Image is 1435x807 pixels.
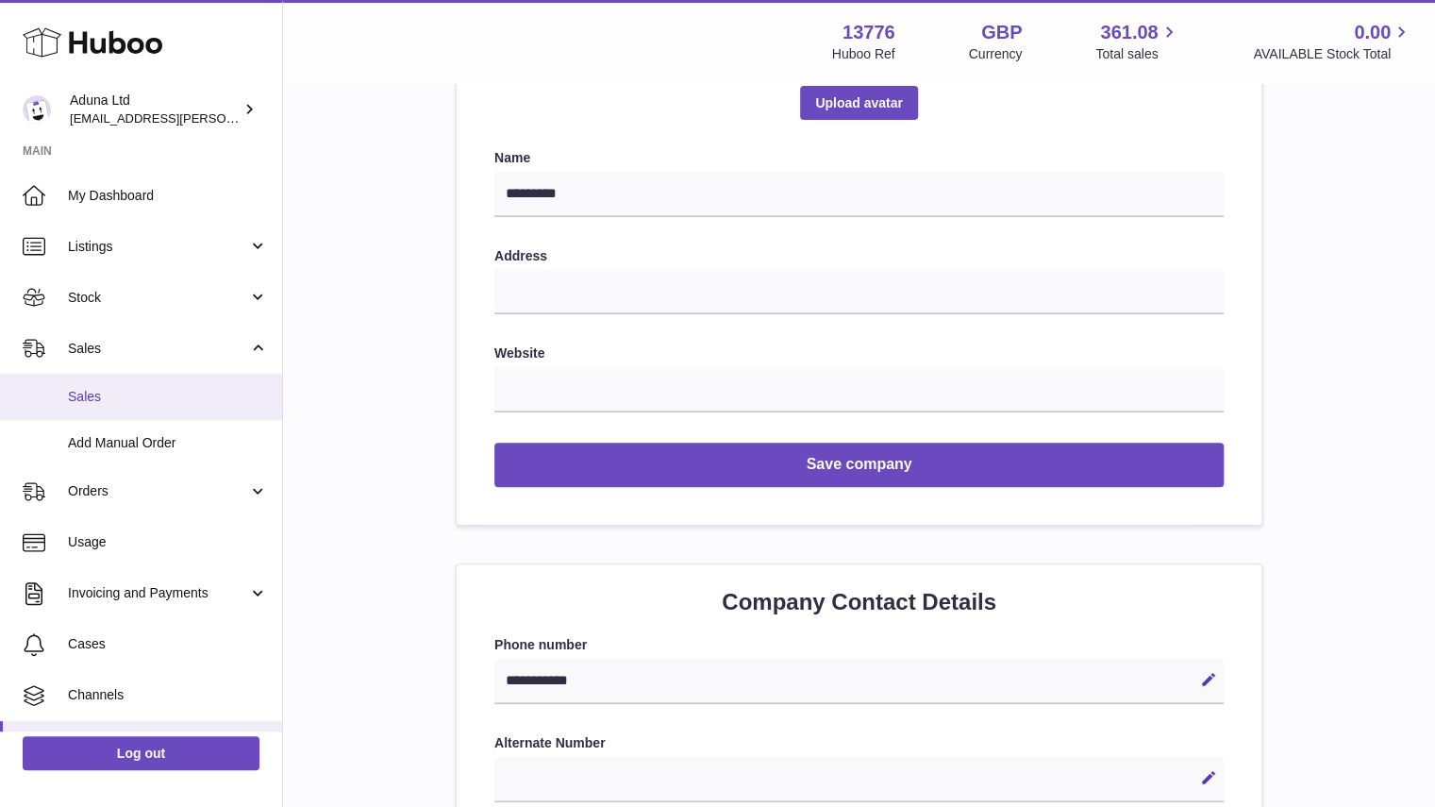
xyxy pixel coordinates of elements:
[1095,45,1179,63] span: Total sales
[23,736,259,770] a: Log out
[494,734,1224,752] label: Alternate Number
[843,20,895,45] strong: 13776
[494,443,1224,487] button: Save company
[969,45,1023,63] div: Currency
[68,238,248,256] span: Listings
[68,635,268,653] span: Cases
[68,584,248,602] span: Invoicing and Payments
[70,92,240,127] div: Aduna Ltd
[1100,20,1158,45] span: 361.08
[70,110,479,126] span: [EMAIL_ADDRESS][PERSON_NAME][PERSON_NAME][DOMAIN_NAME]
[68,482,248,500] span: Orders
[1253,20,1412,63] a: 0.00 AVAILABLE Stock Total
[1095,20,1179,63] a: 361.08 Total sales
[68,289,248,307] span: Stock
[494,636,1224,654] label: Phone number
[494,149,1224,167] label: Name
[68,388,268,406] span: Sales
[832,45,895,63] div: Huboo Ref
[981,20,1022,45] strong: GBP
[494,247,1224,265] label: Address
[494,587,1224,617] h2: Company Contact Details
[1354,20,1391,45] span: 0.00
[494,345,1224,362] label: Website
[68,686,268,704] span: Channels
[68,340,248,358] span: Sales
[68,187,268,205] span: My Dashboard
[68,434,268,452] span: Add Manual Order
[23,95,51,124] img: deborahe.kamara@aduna.com
[68,533,268,551] span: Usage
[800,86,918,120] span: Upload avatar
[1253,45,1412,63] span: AVAILABLE Stock Total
